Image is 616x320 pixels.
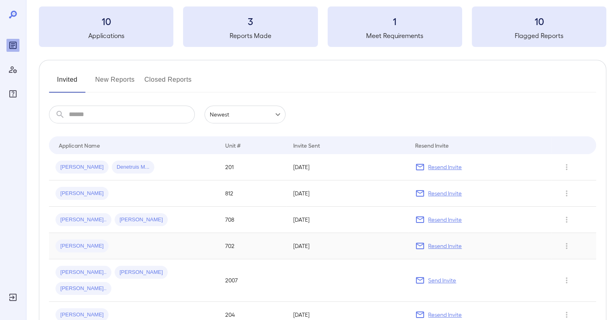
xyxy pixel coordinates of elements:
[6,63,19,76] div: Manage Users
[225,140,241,150] div: Unit #
[115,269,168,276] span: [PERSON_NAME]
[287,180,409,207] td: [DATE]
[115,216,168,224] span: [PERSON_NAME]
[55,190,109,197] span: [PERSON_NAME]
[6,87,19,100] div: FAQ
[328,15,462,28] h3: 1
[428,189,462,197] p: Resend Invite
[219,259,287,302] td: 2007
[428,216,462,224] p: Resend Invite
[183,15,318,28] h3: 3
[6,291,19,304] div: Log Out
[39,31,173,40] h5: Applications
[428,242,462,250] p: Resend Invite
[95,73,135,93] button: New Reports
[287,154,409,180] td: [DATE]
[55,216,111,224] span: [PERSON_NAME]..
[428,276,456,284] p: Send Invite
[55,269,111,276] span: [PERSON_NAME]..
[415,140,449,150] div: Resend Invite
[560,274,573,287] button: Row Actions
[39,6,606,47] summary: 10Applications3Reports Made1Meet Requirements10Flagged Reports
[560,161,573,174] button: Row Actions
[560,213,573,226] button: Row Actions
[39,15,173,28] h3: 10
[219,154,287,180] td: 201
[219,180,287,207] td: 812
[112,163,154,171] span: Denetruis M...
[205,106,286,123] div: Newest
[428,311,462,319] p: Resend Invite
[287,207,409,233] td: [DATE]
[183,31,318,40] h5: Reports Made
[59,140,100,150] div: Applicant Name
[55,311,109,319] span: [PERSON_NAME]
[560,239,573,252] button: Row Actions
[49,73,85,93] button: Invited
[328,31,462,40] h5: Meet Requirements
[472,15,606,28] h3: 10
[6,39,19,52] div: Reports
[145,73,192,93] button: Closed Reports
[293,140,320,150] div: Invite Sent
[55,242,109,250] span: [PERSON_NAME]
[55,285,111,292] span: [PERSON_NAME]..
[560,187,573,200] button: Row Actions
[472,31,606,40] h5: Flagged Reports
[219,207,287,233] td: 708
[287,233,409,259] td: [DATE]
[55,163,109,171] span: [PERSON_NAME]
[219,233,287,259] td: 702
[428,163,462,171] p: Resend Invite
